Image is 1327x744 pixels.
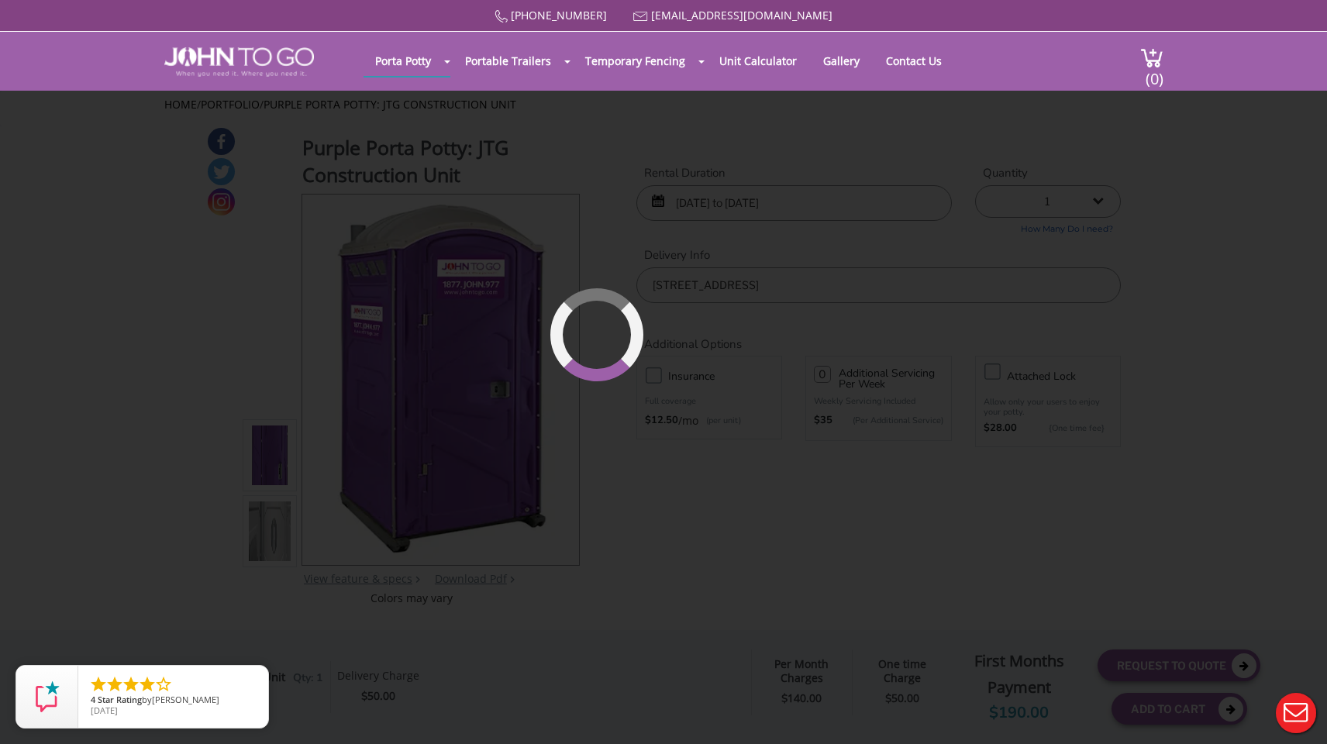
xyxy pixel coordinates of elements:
a: Portable Trailers [453,46,563,76]
button: Live Chat [1265,682,1327,744]
a: Temporary Fencing [574,46,697,76]
a: Gallery [812,46,871,76]
span: [DATE] [91,704,118,716]
li:  [122,675,140,694]
a: Porta Potty [364,46,443,76]
img: Review Rating [32,681,63,712]
span: [PERSON_NAME] [152,694,219,705]
span: by [91,695,256,706]
li:  [105,675,124,694]
img: Call [495,10,508,23]
span: Star Rating [98,694,142,705]
img: JOHN to go [164,47,314,77]
img: cart a [1140,47,1163,68]
img: Mail [633,12,648,22]
a: [PHONE_NUMBER] [511,8,607,22]
li:  [89,675,108,694]
a: Contact Us [874,46,953,76]
span: (0) [1145,56,1163,89]
a: Unit Calculator [708,46,808,76]
a: [EMAIL_ADDRESS][DOMAIN_NAME] [651,8,832,22]
span: 4 [91,694,95,705]
li:  [138,675,157,694]
li:  [154,675,173,694]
